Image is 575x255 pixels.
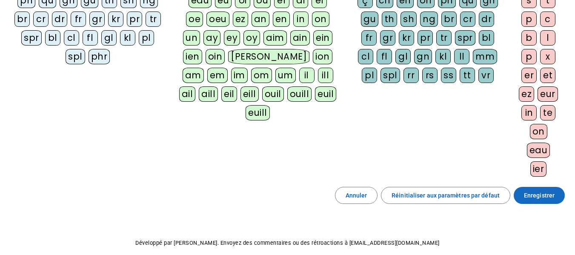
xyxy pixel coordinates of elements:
div: cl [64,30,79,46]
div: ll [454,49,469,64]
div: p [521,49,537,64]
div: on [312,11,329,27]
div: ez [519,86,534,102]
div: oy [243,30,260,46]
div: il [299,68,315,83]
div: sh [400,11,417,27]
div: b [521,30,537,46]
div: er [521,68,537,83]
div: ey [224,30,240,46]
div: fr [71,11,86,27]
div: euil [315,86,336,102]
div: fl [83,30,98,46]
div: br [441,11,457,27]
div: l [540,30,555,46]
span: Annuler [346,190,367,201]
span: Réinitialiser aux paramètres par défaut [392,190,500,201]
div: ng [420,11,438,27]
div: in [293,11,309,27]
div: on [530,124,547,139]
div: cl [358,49,373,64]
div: eur [538,86,558,102]
div: gl [395,49,411,64]
div: pr [127,11,142,27]
div: um [275,68,296,83]
div: oin [206,49,225,64]
div: ill [318,68,333,83]
button: Enregistrer [514,187,565,204]
button: Annuler [335,187,378,204]
div: bl [45,30,60,46]
div: kl [435,49,451,64]
div: kr [108,11,123,27]
div: oeu [206,11,229,27]
div: phr [89,49,110,64]
div: cr [460,11,475,27]
div: spl [66,49,85,64]
div: gr [380,30,395,46]
div: om [251,68,272,83]
div: pr [418,30,433,46]
div: gr [89,11,105,27]
div: bl [479,30,494,46]
div: ouill [287,86,312,102]
div: te [540,105,555,120]
div: eill [240,86,259,102]
div: kr [399,30,414,46]
div: oe [186,11,203,27]
div: th [382,11,397,27]
div: gl [101,30,117,46]
div: ay [203,30,220,46]
div: cr [33,11,49,27]
div: gu [361,11,378,27]
div: tr [436,30,452,46]
div: spr [21,30,42,46]
div: spr [455,30,475,46]
div: c [540,11,555,27]
div: aill [199,86,218,102]
div: ouil [262,86,284,102]
div: ss [441,68,456,83]
div: am [183,68,204,83]
div: un [183,30,200,46]
div: an [252,11,269,27]
p: Développé par [PERSON_NAME]. Envoyez des commentaires ou des rétroactions à [EMAIL_ADDRESS][DOMAI... [7,238,568,248]
div: vr [478,68,494,83]
div: rs [422,68,438,83]
div: fr [361,30,377,46]
div: tr [146,11,161,27]
div: ion [313,49,332,64]
div: gn [414,49,432,64]
div: ain [290,30,310,46]
button: Réinitialiser aux paramètres par défaut [381,187,510,204]
div: ier [530,161,547,177]
div: eil [221,86,237,102]
div: dr [52,11,67,27]
div: im [231,68,248,83]
span: Enregistrer [524,190,555,201]
div: spl [380,68,400,83]
div: ein [313,30,332,46]
div: rr [403,68,419,83]
div: ail [179,86,196,102]
div: pl [139,30,154,46]
div: em [207,68,228,83]
div: [PERSON_NAME] [228,49,309,64]
div: et [540,68,555,83]
div: br [14,11,30,27]
div: kl [120,30,135,46]
div: p [521,11,537,27]
div: eau [527,143,550,158]
div: x [540,49,555,64]
div: mm [473,49,497,64]
div: fl [377,49,392,64]
div: in [521,105,537,120]
div: euill [246,105,269,120]
div: pl [362,68,377,83]
div: ien [183,49,202,64]
div: en [273,11,290,27]
div: ez [233,11,248,27]
div: aim [263,30,287,46]
div: tt [460,68,475,83]
div: dr [479,11,494,27]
